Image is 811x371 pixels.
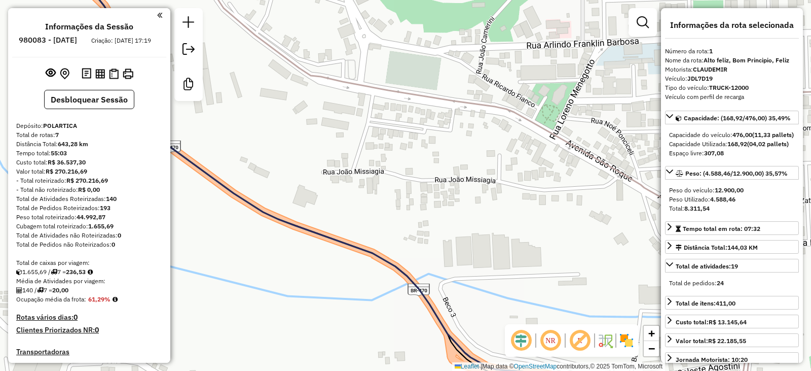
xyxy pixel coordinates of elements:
[676,318,747,327] div: Custo total:
[88,222,114,230] strong: 1.655,69
[752,131,794,139] strong: (11,33 pallets)
[716,299,735,307] strong: 411,00
[46,167,87,175] strong: R$ 270.216,69
[66,268,86,276] strong: 236,53
[685,170,788,177] span: Peso: (4.588,46/12.900,00) 35,57%
[514,363,557,370] a: OpenStreetMap
[88,269,93,275] i: Meta Caixas/viagem: 1,00 Diferença: 235,53
[51,149,67,157] strong: 55:03
[597,332,613,349] img: Fluxo de ruas
[669,279,795,288] div: Total de pedidos:
[55,131,59,139] strong: 7
[665,352,799,366] a: Jornada Motorista: 10:20
[676,336,746,346] div: Valor total:
[106,195,117,203] strong: 140
[684,114,791,122] span: Capacidade: (168,92/476,00) 35,49%
[87,36,155,45] div: Criação: [DATE] 17:19
[73,313,78,322] strong: 0
[669,140,795,149] div: Capacidade Utilizada:
[704,56,789,64] strong: Alto feliz, Bom Principio, Feliz
[16,269,22,275] i: Cubagem total roteirizado
[93,66,107,80] button: Visualizar relatório de Roteirização
[16,167,162,176] div: Valor total:
[45,22,133,31] h4: Informações da Sessão
[676,262,738,270] span: Total de atividades:
[732,131,752,139] strong: 476,00
[16,158,162,167] div: Custo total:
[709,47,713,55] strong: 1
[665,74,799,83] div: Veículo:
[665,275,799,292] div: Total de atividades:19
[568,328,592,353] span: Exibir rótulo
[178,39,199,62] a: Exportar sessão
[665,111,799,124] a: Capacidade: (168,92/476,00) 35,49%
[455,363,479,370] a: Leaflet
[95,325,99,334] strong: 0
[665,20,799,30] h4: Informações da rota selecionada
[16,204,162,213] div: Total de Pedidos Roteirizados:
[731,262,738,270] strong: 19
[633,12,653,32] a: Exibir filtros
[665,65,799,74] div: Motorista:
[665,240,799,254] a: Distância Total:144,03 KM
[113,296,118,302] em: Média calculada utilizando a maior ocupação (%Peso ou %Cubagem) de cada rota da sessão. Rotas cro...
[16,295,86,303] span: Ocupação média da frota:
[16,176,162,185] div: - Total roteirizado:
[58,140,88,148] strong: 643,28 km
[16,222,162,231] div: Cubagem total roteirizado:
[665,166,799,180] a: Peso: (4.588,46/12.900,00) 35,57%
[16,231,162,240] div: Total de Atividades não Roteirizadas:
[684,205,710,212] strong: 8.311,54
[665,92,799,102] div: Veículo com perfil de recarga
[648,342,655,355] span: −
[37,287,44,293] i: Total de rotas
[16,258,162,267] div: Total de caixas por viagem:
[644,326,659,341] a: Zoom in
[16,185,162,194] div: - Total não roteirizado:
[669,195,795,204] div: Peso Utilizado:
[77,213,105,221] strong: 44.992,87
[710,195,735,203] strong: 4.588,46
[709,318,747,326] strong: R$ 13.145,64
[676,299,735,308] div: Total de itens:
[157,9,162,21] a: Clique aqui para minimizar o painel
[648,327,655,340] span: +
[100,204,110,212] strong: 193
[19,36,77,45] h6: 980083 - [DATE]
[665,259,799,273] a: Total de atividades:19
[665,182,799,217] div: Peso: (4.588,46/12.900,00) 35,57%
[178,74,199,97] a: Criar modelo
[16,121,162,130] div: Depósito:
[669,204,795,213] div: Total:
[538,328,563,353] span: Ocultar NR
[693,65,727,73] strong: CLAUDEMIR
[16,149,162,158] div: Tempo total:
[665,56,799,65] div: Nome da rota:
[121,66,135,81] button: Imprimir Rotas
[665,83,799,92] div: Tipo do veículo:
[80,66,93,82] button: Logs desbloquear sessão
[717,279,724,287] strong: 24
[676,355,748,364] div: Jornada Motorista: 10:20
[44,90,134,109] button: Desbloquear Sessão
[16,287,22,293] i: Total de Atividades
[16,326,162,334] h4: Clientes Priorizados NR:
[669,149,795,158] div: Espaço livre:
[16,213,162,222] div: Peso total roteirizado:
[676,243,758,252] div: Distância Total:
[669,186,744,194] span: Peso do veículo:
[683,225,760,232] span: Tempo total em rota: 07:32
[644,341,659,356] a: Zoom out
[58,66,71,82] button: Centralizar mapa no depósito ou ponto de apoio
[618,332,635,349] img: Exibir/Ocultar setores
[178,12,199,35] a: Nova sessão e pesquisa
[687,75,713,82] strong: JDL7D19
[16,348,162,356] h4: Transportadoras
[16,313,162,322] h4: Rotas vários dias:
[16,140,162,149] div: Distância Total:
[665,221,799,235] a: Tempo total em rota: 07:32
[78,186,100,193] strong: R$ 0,00
[715,186,744,194] strong: 12.900,00
[88,295,110,303] strong: 61,29%
[708,337,746,345] strong: R$ 22.185,55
